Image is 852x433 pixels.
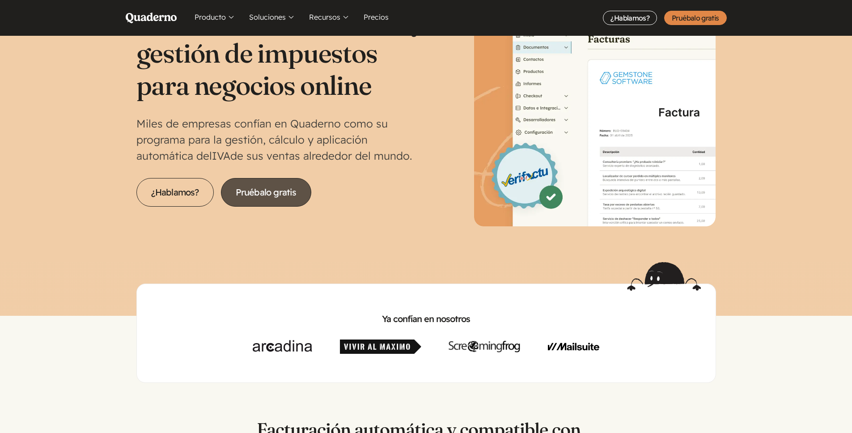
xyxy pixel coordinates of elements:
[136,4,426,101] h1: Facturación electrónica y gestión de impuestos para negocios online
[340,340,421,354] img: Vivir al Máximo
[664,11,726,25] a: Pruébalo gratis
[212,149,230,162] abbr: Impuesto sobre el Valor Añadido
[253,340,312,354] img: Arcadina.com
[151,313,701,325] h2: Ya confían en nosotros
[136,115,426,164] p: Miles de empresas confían en Quaderno como su programa para la gestión, cálculo y aplicación auto...
[449,340,520,354] img: Screaming Frog
[136,178,214,207] a: ¿Hablamos?
[603,11,657,25] a: ¿Hablamos?
[548,340,599,354] img: Mailsuite
[221,178,311,207] a: Pruébalo gratis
